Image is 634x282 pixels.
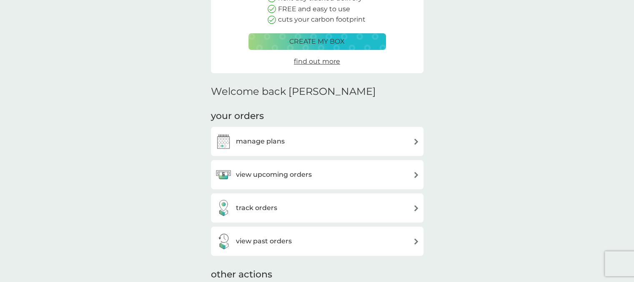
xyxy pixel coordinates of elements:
img: arrow right [413,205,419,211]
img: arrow right [413,238,419,245]
h3: view upcoming orders [236,169,312,180]
h3: your orders [211,110,264,123]
h2: Welcome back [PERSON_NAME] [211,86,376,98]
h3: other actions [211,268,272,281]
p: create my box [289,36,345,47]
p: FREE and easy to use [278,4,350,15]
h3: view past orders [236,236,292,247]
h3: track orders [236,203,277,213]
h3: manage plans [236,136,285,147]
button: create my box [248,33,386,50]
img: arrow right [413,172,419,178]
span: find out more [294,57,340,65]
p: cuts your carbon footprint [278,14,366,25]
a: find out more [294,56,340,67]
img: arrow right [413,139,419,145]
